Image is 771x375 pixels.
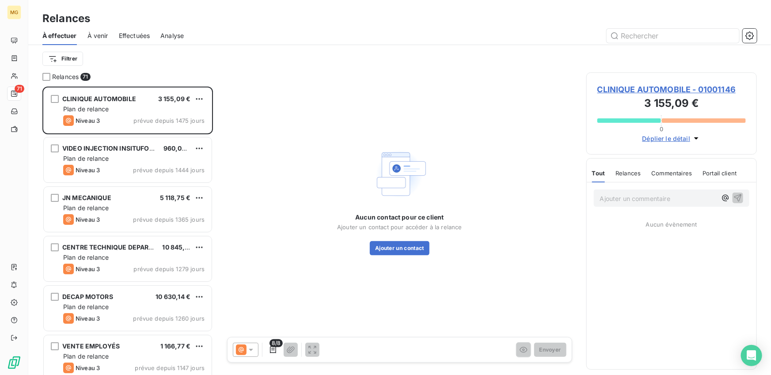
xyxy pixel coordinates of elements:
span: Niveau 3 [76,364,100,371]
span: Déplier le détail [642,134,691,143]
span: 1 166,77 € [160,342,191,350]
span: Plan de relance [63,105,109,113]
span: Plan de relance [63,303,109,311]
span: prévue depuis 1444 jours [133,167,205,174]
span: CLINIQUE AUTOMOBILE [62,95,136,102]
span: Niveau 3 [76,265,100,273]
span: Analyse [160,31,184,40]
span: Plan de relance [63,254,109,261]
a: 71 [7,87,21,101]
span: prévue depuis 1365 jours [133,216,205,223]
span: Ajouter un contact pour accéder à la relance [337,223,462,231]
span: 960,07 € [163,144,191,152]
span: 10 845,89 € [162,243,199,251]
div: Open Intercom Messenger [741,345,762,366]
span: Commentaires [652,170,692,177]
div: grid [42,87,213,375]
span: prévue depuis 1147 jours [135,364,205,371]
span: 10 630,14 € [156,293,190,300]
span: Portail client [703,170,737,177]
button: Déplier le détail [640,133,704,144]
span: prévue depuis 1475 jours [133,117,205,124]
span: Niveau 3 [76,167,100,174]
span: Niveau 3 [76,315,100,322]
span: 0 [660,125,663,133]
span: Aucun évènement [646,221,697,228]
span: Relances [615,170,641,177]
h3: 3 155,09 € [597,95,746,113]
span: 71 [80,73,90,81]
span: CLINIQUE AUTOMOBILE - 01001146 [597,83,746,95]
span: Plan de relance [63,204,109,212]
span: DECAP MOTORS [62,293,113,300]
span: Plan de relance [63,155,109,162]
span: Niveau 3 [76,216,100,223]
span: Relances [52,72,79,81]
span: CENTRE TECHNIQUE DEPARTEMENTAL [62,243,183,251]
span: JN MECANIQUE [62,194,111,201]
span: Tout [592,170,605,177]
span: À effectuer [42,31,77,40]
span: À venir [87,31,108,40]
img: Empty state [371,146,428,202]
span: 71 [15,85,24,93]
button: Ajouter un contact [370,241,429,255]
span: VENTE EMPLOYÉS [62,342,120,350]
input: Rechercher [607,29,739,43]
span: Plan de relance [63,352,109,360]
span: prévue depuis 1260 jours [133,315,205,322]
button: Filtrer [42,52,83,66]
span: Aucun contact pour ce client [355,213,444,222]
span: VIDEO INJECTION INSITUFORM [62,144,159,152]
img: Logo LeanPay [7,356,21,370]
h3: Relances [42,11,90,27]
span: 3 155,09 € [158,95,191,102]
span: 8/8 [270,339,283,347]
span: prévue depuis 1279 jours [133,265,205,273]
span: 5 118,75 € [160,194,191,201]
div: MG [7,5,21,19]
span: Effectuées [119,31,150,40]
button: Envoyer [534,343,566,357]
span: Niveau 3 [76,117,100,124]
